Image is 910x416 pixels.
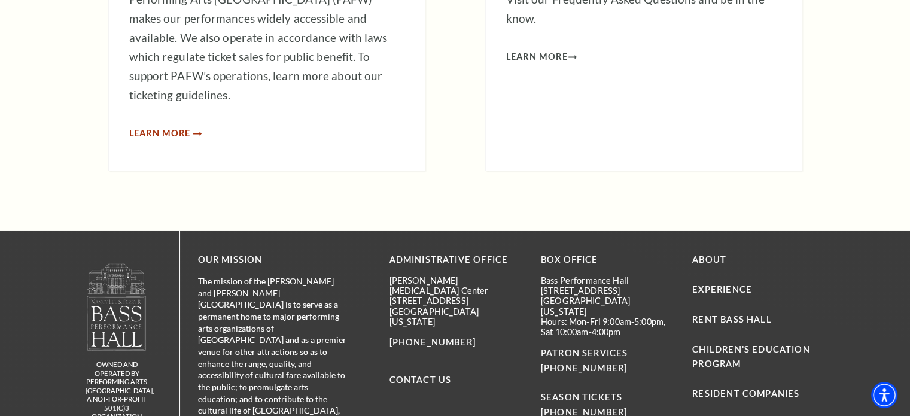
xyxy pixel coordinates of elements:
[541,346,674,376] p: PATRON SERVICES [PHONE_NUMBER]
[198,253,348,268] p: OUR MISSION
[86,263,147,351] img: owned and operated by Performing Arts Fort Worth, A NOT-FOR-PROFIT 501(C)3 ORGANIZATION
[389,375,452,385] a: Contact Us
[692,254,726,265] a: About
[692,314,771,324] a: Rent Bass Hall
[541,296,674,317] p: [GEOGRAPHIC_DATA][US_STATE]
[506,50,577,65] a: Learn More Frequently Asked Questions
[541,253,674,268] p: BOX OFFICE
[871,382,897,408] div: Accessibility Menu
[129,126,191,141] span: Learn More
[506,50,568,65] span: Learn More
[389,296,523,306] p: [STREET_ADDRESS]
[692,344,809,369] a: Children's Education Program
[129,126,200,141] a: Learn More Ticketing Guidelines
[389,253,523,268] p: Administrative Office
[541,275,674,286] p: Bass Performance Hall
[692,284,752,294] a: Experience
[541,286,674,296] p: [STREET_ADDRESS]
[389,275,523,296] p: [PERSON_NAME][MEDICAL_DATA] Center
[541,317,674,338] p: Hours: Mon-Fri 9:00am-5:00pm, Sat 10:00am-4:00pm
[692,388,799,399] a: Resident Companies
[389,335,523,350] p: [PHONE_NUMBER]
[389,306,523,327] p: [GEOGRAPHIC_DATA][US_STATE]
